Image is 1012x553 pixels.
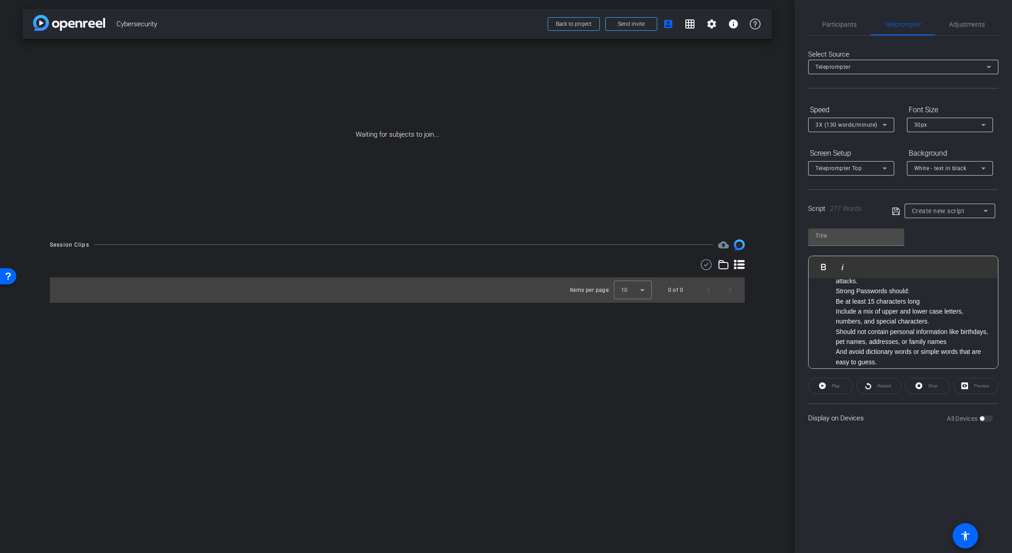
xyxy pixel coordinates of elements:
[33,15,105,31] img: app-logo
[618,20,645,28] span: Send invite
[663,19,674,29] mat-icon: account_box
[836,367,989,408] li: Most importantly, do not reuse passwords across multiple accounts. This way, if a cyber attacker ...
[836,306,989,327] li: Include a mix of upper and lower case letters, numbers, and special characters.
[822,21,857,28] span: Participants
[884,21,921,28] span: Teleprompter
[815,122,877,128] span: 3X (130 words/minute)
[947,414,979,423] label: All Devices
[50,240,89,249] div: Session Clips
[719,279,741,301] button: Next page
[116,15,542,33] span: Cybersecurity
[960,530,971,541] mat-icon: accessibility
[808,403,998,433] div: Display on Devices
[728,19,739,29] mat-icon: info
[668,286,683,295] div: 0 of 0
[734,239,745,250] img: Session clips
[808,204,879,214] div: Script
[949,21,985,28] span: Adjustments
[836,327,989,347] li: Should not contain personal information like birthdays, pet names, addresses, or family names
[706,19,717,29] mat-icon: settings
[570,286,610,295] div: Items per page:
[830,205,862,213] span: 277 Words
[815,258,832,276] button: Bold (⌘B)
[907,102,993,118] div: Font Size
[698,279,719,301] button: Previous page
[836,347,989,367] li: And avoid dictionary words or simple words that are easy to guess.
[684,19,695,29] mat-icon: grid_on
[605,17,657,31] button: Send invite
[556,21,592,27] span: Back to project
[815,230,897,241] input: Title
[834,258,851,276] button: Italic (⌘I)
[914,165,967,172] span: White - text in black
[907,146,993,161] div: Background
[808,146,894,161] div: Screen Setup
[548,17,600,31] button: Back to project
[815,64,850,70] span: Teleprompter
[808,102,894,118] div: Speed
[815,165,862,172] span: Teleprompter Top
[912,207,965,215] span: Create new script
[718,239,729,250] span: Destinations for your clips
[836,296,989,306] li: Be at least 15 characters long
[23,39,772,230] div: Waiting for subjects to join...
[914,122,927,128] span: 30px
[808,49,998,60] div: Select Source
[836,286,989,296] li: Strong Passwords should:
[718,239,729,250] mat-icon: cloud_upload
